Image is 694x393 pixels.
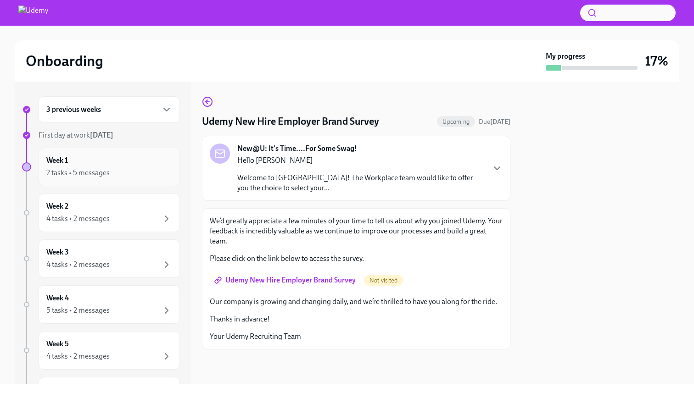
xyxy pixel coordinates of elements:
[46,247,69,257] h6: Week 3
[46,339,69,349] h6: Week 5
[22,285,180,324] a: Week 45 tasks • 2 messages
[46,105,101,115] h6: 3 previous weeks
[479,118,510,126] span: Due
[46,351,110,361] div: 4 tasks • 2 messages
[210,332,503,342] p: Your Udemy Recruiting Team
[210,254,503,264] p: Please click on the link below to access the survey.
[237,155,484,166] p: Hello [PERSON_NAME]
[18,6,48,20] img: Udemy
[46,305,110,316] div: 5 tasks • 2 messages
[490,118,510,126] strong: [DATE]
[645,53,668,69] h3: 17%
[22,239,180,278] a: Week 34 tasks • 2 messages
[46,293,69,303] h6: Week 4
[479,117,510,126] span: September 27th, 2025 13:00
[202,115,379,128] h4: Udemy New Hire Employer Brand Survey
[216,276,356,285] span: Udemy New Hire Employer Brand Survey
[46,155,68,166] h6: Week 1
[210,314,503,324] p: Thanks in advance!
[39,96,180,123] div: 3 previous weeks
[46,260,110,270] div: 4 tasks • 2 messages
[210,271,362,289] a: Udemy New Hire Employer Brand Survey
[46,201,68,211] h6: Week 2
[22,194,180,232] a: Week 24 tasks • 2 messages
[22,148,180,186] a: Week 12 tasks • 5 messages
[90,131,113,139] strong: [DATE]
[39,131,113,139] span: First day at work
[210,297,503,307] p: Our company is growing and changing daily, and we’re thrilled to have you along for the ride.
[237,173,484,193] p: Welcome to [GEOGRAPHIC_DATA]! The Workplace team would like to offer you the choice to select you...
[26,52,103,70] h2: Onboarding
[364,277,403,284] span: Not visited
[237,144,357,154] strong: New@U: It's Time....For Some Swag!
[210,216,503,246] p: We’d greatly appreciate a few minutes of your time to tell us about why you joined Udemy. Your fe...
[22,331,180,370] a: Week 54 tasks • 2 messages
[46,214,110,224] div: 4 tasks • 2 messages
[46,168,110,178] div: 2 tasks • 5 messages
[437,118,475,125] span: Upcoming
[22,130,180,140] a: First day at work[DATE]
[546,51,585,61] strong: My progress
